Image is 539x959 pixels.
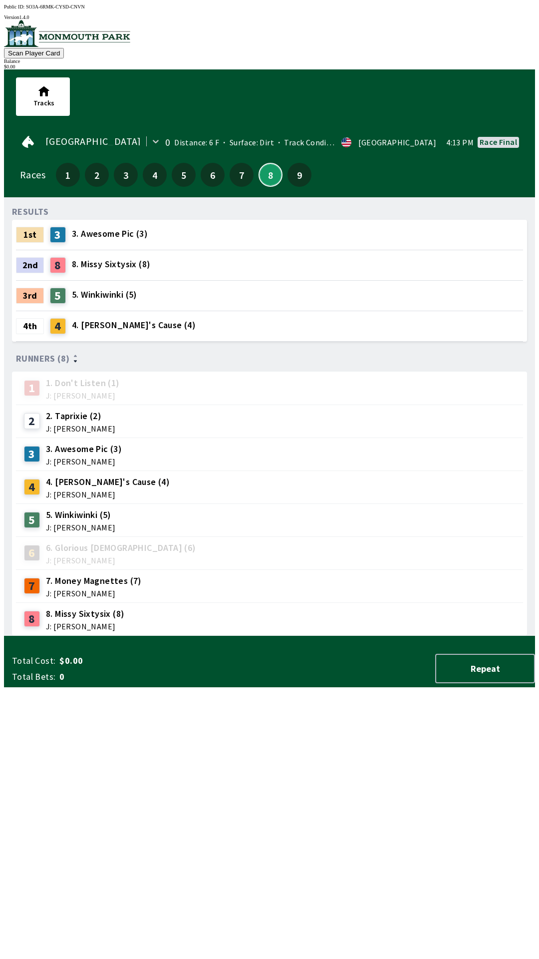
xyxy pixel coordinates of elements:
[230,163,254,187] button: 7
[24,479,40,495] div: 4
[45,137,141,145] span: [GEOGRAPHIC_DATA]
[174,171,193,178] span: 5
[203,171,222,178] span: 6
[46,523,115,531] span: J: [PERSON_NAME]
[287,163,311,187] button: 9
[46,589,142,597] span: J: [PERSON_NAME]
[4,58,535,64] div: Balance
[24,512,40,528] div: 5
[290,171,309,178] span: 9
[87,171,106,178] span: 2
[446,138,474,146] span: 4:13 PM
[165,138,170,146] div: 0
[143,163,167,187] button: 4
[4,48,64,58] button: Scan Player Card
[58,171,77,178] span: 1
[259,163,282,187] button: 8
[232,171,251,178] span: 7
[12,208,49,216] div: RESULTS
[201,163,225,187] button: 6
[274,137,362,147] span: Track Condition: Firm
[46,541,196,554] span: 6. Glorious [DEMOGRAPHIC_DATA] (6)
[46,392,120,400] span: J: [PERSON_NAME]
[16,355,69,363] span: Runners (8)
[46,443,122,456] span: 3. Awesome Pic (3)
[116,171,135,178] span: 3
[16,227,44,243] div: 1st
[46,508,115,521] span: 5. Winkiwinki (5)
[46,425,115,433] span: J: [PERSON_NAME]
[46,607,124,620] span: 8. Missy Sixtysix (8)
[46,574,142,587] span: 7. Money Magnettes (7)
[4,64,535,69] div: $ 0.00
[172,163,196,187] button: 5
[24,611,40,627] div: 8
[20,171,45,179] div: Races
[59,655,217,667] span: $0.00
[46,490,170,498] span: J: [PERSON_NAME]
[72,288,137,301] span: 5. Winkiwinki (5)
[444,663,526,674] span: Repeat
[72,319,196,332] span: 4. [PERSON_NAME]'s Cause (4)
[16,318,44,334] div: 4th
[24,380,40,396] div: 1
[24,446,40,462] div: 3
[16,77,70,116] button: Tracks
[24,545,40,561] div: 6
[114,163,138,187] button: 3
[33,98,54,107] span: Tracks
[46,410,115,423] span: 2. Taprixie (2)
[46,622,124,630] span: J: [PERSON_NAME]
[16,354,523,364] div: Runners (8)
[50,257,66,273] div: 8
[85,163,109,187] button: 2
[50,288,66,304] div: 5
[4,14,535,20] div: Version 1.4.0
[46,556,196,564] span: J: [PERSON_NAME]
[46,476,170,488] span: 4. [PERSON_NAME]'s Cause (4)
[219,137,274,147] span: Surface: Dirt
[4,4,535,9] div: Public ID:
[46,377,120,390] span: 1. Don't Listen (1)
[46,458,122,466] span: J: [PERSON_NAME]
[72,258,150,271] span: 8. Missy Sixtysix (8)
[480,138,517,146] div: Race final
[174,137,219,147] span: Distance: 6 F
[24,413,40,429] div: 2
[358,138,436,146] div: [GEOGRAPHIC_DATA]
[16,288,44,304] div: 3rd
[16,257,44,273] div: 2nd
[59,671,217,683] span: 0
[24,578,40,594] div: 7
[12,655,55,667] span: Total Cost:
[50,227,66,243] div: 3
[56,163,80,187] button: 1
[145,171,164,178] span: 4
[4,20,130,47] img: venue logo
[12,671,55,683] span: Total Bets:
[435,654,535,683] button: Repeat
[50,318,66,334] div: 4
[72,227,148,240] span: 3. Awesome Pic (3)
[26,4,85,9] span: SO3A-6RMK-CYSD-CNVN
